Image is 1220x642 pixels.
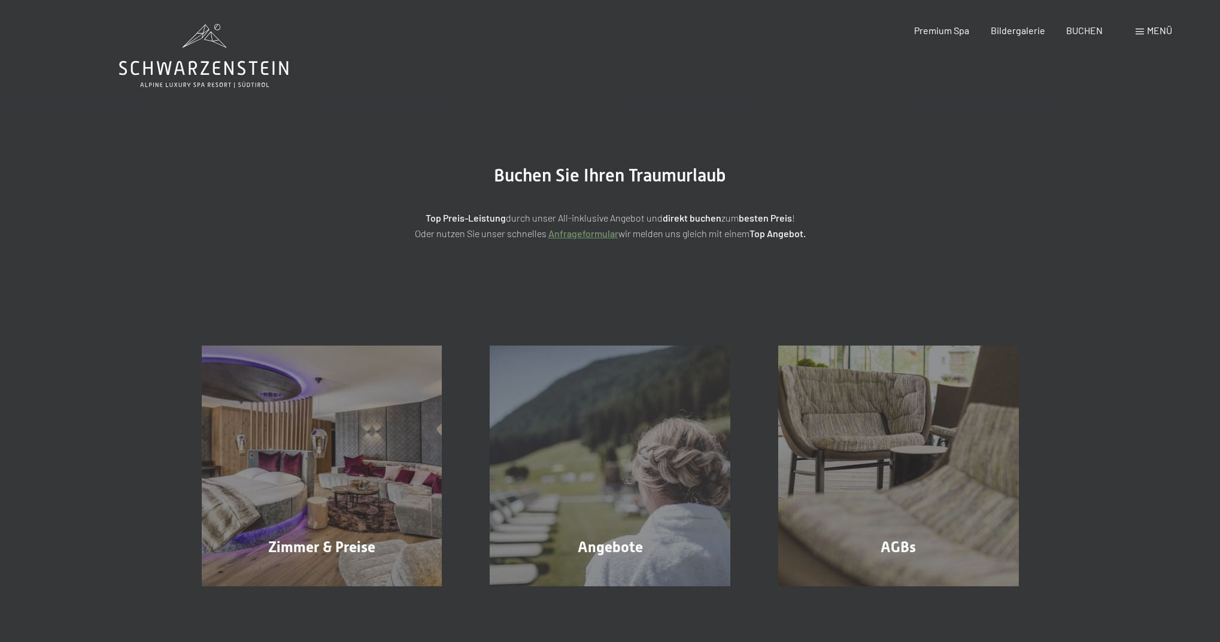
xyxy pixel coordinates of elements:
[749,228,806,239] strong: Top Angebot.
[548,228,618,239] a: Anfrageformular
[466,346,754,586] a: Buchung Angebote
[754,346,1043,586] a: Buchung AGBs
[1066,25,1103,36] a: BUCHEN
[1147,25,1172,36] span: Menü
[426,212,506,223] strong: Top Preis-Leistung
[663,212,721,223] strong: direkt buchen
[991,25,1045,36] a: Bildergalerie
[914,25,969,36] a: Premium Spa
[578,538,643,556] span: Angebote
[494,165,726,186] span: Buchen Sie Ihren Traumurlaub
[881,538,916,556] span: AGBs
[268,538,375,556] span: Zimmer & Preise
[311,210,909,241] p: durch unser All-inklusive Angebot und zum ! Oder nutzen Sie unser schnelles wir melden uns gleich...
[739,212,792,223] strong: besten Preis
[178,346,466,586] a: Buchung Zimmer & Preise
